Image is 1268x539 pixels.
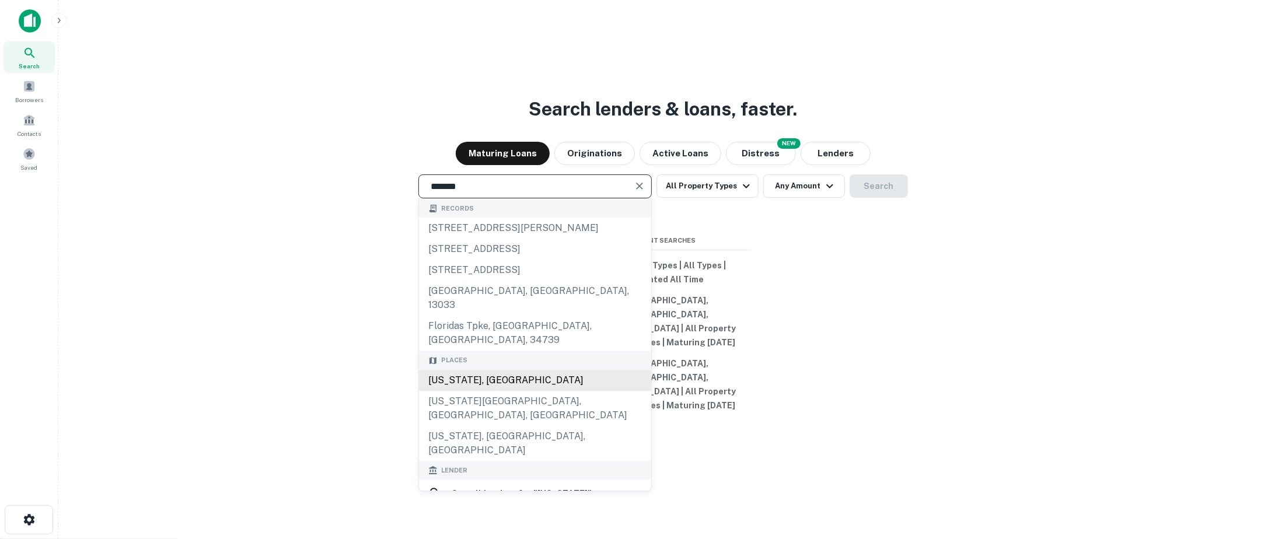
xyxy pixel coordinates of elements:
img: capitalize-icon.png [19,9,41,33]
a: Contacts [4,109,55,141]
div: [STREET_ADDRESS] [419,260,651,281]
div: floridas tpke, [GEOGRAPHIC_DATA], [GEOGRAPHIC_DATA], 34739 [419,316,651,351]
button: Active Loans [640,142,721,165]
div: [US_STATE], [GEOGRAPHIC_DATA], [GEOGRAPHIC_DATA] [419,426,651,461]
button: Originations [554,142,635,165]
a: Saved [4,143,55,174]
button: Clear [631,178,648,194]
button: [GEOGRAPHIC_DATA], [GEOGRAPHIC_DATA], [GEOGRAPHIC_DATA] | All Property Types | All Types | Maturi... [576,290,751,353]
button: [GEOGRAPHIC_DATA], [GEOGRAPHIC_DATA], [GEOGRAPHIC_DATA] | All Property Types | All Types | Maturi... [576,353,751,416]
span: Borrowers [15,95,43,104]
span: Records [441,204,474,213]
button: All Property Types [656,174,758,198]
button: Any Amount [763,174,845,198]
a: Borrowers [4,75,55,107]
button: All Property Types | All Types | Originated All Time [576,255,751,290]
button: Search distressed loans with lien and other non-mortgage details. [726,142,796,165]
span: Recent Searches [576,236,751,246]
button: Lenders [801,142,871,165]
div: [STREET_ADDRESS][PERSON_NAME] [419,218,651,239]
iframe: Chat Widget [1210,446,1268,502]
div: [US_STATE], [GEOGRAPHIC_DATA] [419,370,651,391]
a: Search [4,41,55,73]
div: [GEOGRAPHIC_DATA], [GEOGRAPHIC_DATA], 13033 [419,281,651,316]
span: Places [441,356,467,366]
span: Lender [441,466,467,475]
h3: Search lenders & loans, faster. [529,95,798,123]
span: Contacts [18,129,41,138]
h6: See all lenders for " [US_STATE] " [452,487,592,501]
button: Maturing Loans [456,142,550,165]
span: Saved [21,163,38,172]
div: NEW [777,138,801,149]
div: [US_STATE][GEOGRAPHIC_DATA], [GEOGRAPHIC_DATA], [GEOGRAPHIC_DATA] [419,391,651,426]
div: [STREET_ADDRESS] [419,239,651,260]
span: Search [19,61,40,71]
